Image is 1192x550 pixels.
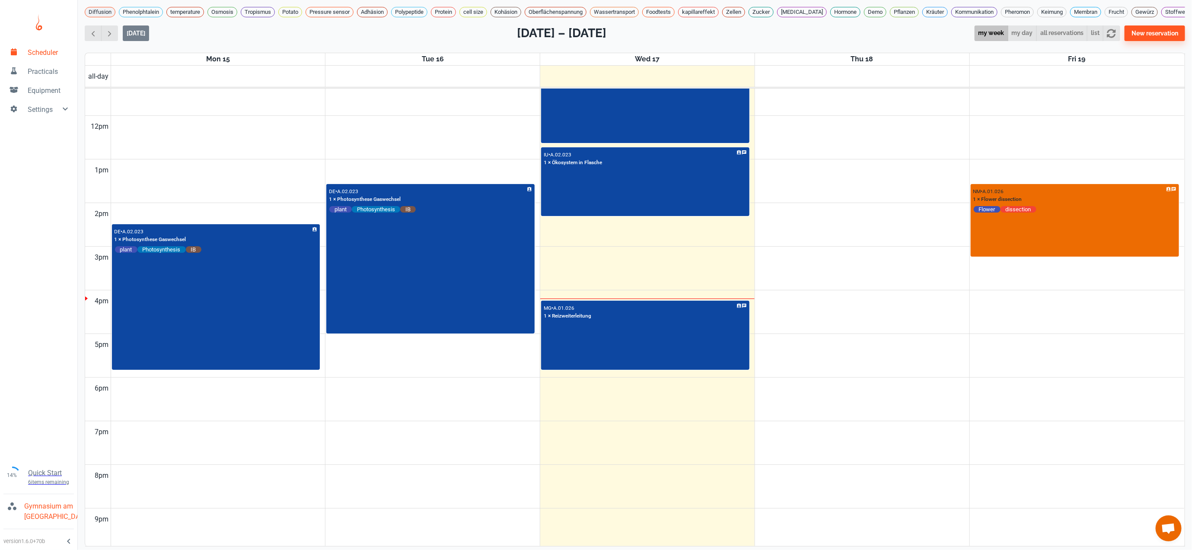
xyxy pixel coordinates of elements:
[517,24,606,42] h2: [DATE] – [DATE]
[241,8,274,16] span: Tropismus
[642,7,675,17] div: Foodtests
[491,8,521,16] span: Kohäsion
[306,8,353,16] span: Pressure sensor
[93,247,111,268] div: 3pm
[89,116,111,137] div: 12pm
[777,7,827,17] div: [MEDICAL_DATA]
[1087,25,1103,41] button: list
[678,7,719,17] div: kapillareffekt
[722,7,745,17] div: Zellen
[85,7,115,17] div: Diffusion
[831,8,860,16] span: Hormone
[93,159,111,181] div: 1pm
[420,53,446,65] a: September 16, 2025
[491,7,521,17] div: Kohäsion
[952,8,997,16] span: Kommunikation
[85,8,115,16] span: Diffusion
[643,8,674,16] span: Foodtests
[119,7,163,17] div: Phenolphtalein
[544,152,550,158] p: IU •
[137,246,186,253] span: Photosynthesis
[123,229,144,235] p: A.02.023
[633,53,661,65] a: September 17, 2025
[679,8,718,16] span: kapillareffekt
[975,25,1008,41] button: my week
[1070,7,1101,17] div: Membran
[1067,53,1087,65] a: September 19, 2025
[400,206,416,213] span: IB
[864,8,886,16] span: Demo
[115,246,137,253] span: plant
[241,7,275,17] div: Tropismus
[923,8,947,16] span: Kräuter
[590,7,639,17] div: Wassertransport
[167,8,204,16] span: temperature
[329,196,401,203] p: 1 × Photosynthese Gaswechsel
[525,8,586,16] span: Oberflächenspannung
[1105,7,1128,17] div: Frucht
[830,7,861,17] div: Hormone
[93,378,111,399] div: 6pm
[1001,206,1036,213] span: dissection
[723,8,745,16] span: Zellen
[550,152,571,158] p: A.02.023
[525,7,586,17] div: Oberflächenspannung
[459,7,487,17] div: cell size
[329,206,352,213] span: plant
[93,334,111,356] div: 5pm
[352,206,400,213] span: Photosynthesis
[460,8,487,16] span: cell size
[1037,7,1067,17] div: Keimung
[1103,25,1120,41] button: refresh
[431,8,456,16] span: Protein
[890,8,918,16] span: Pflanzen
[93,203,111,225] div: 2pm
[922,7,948,17] div: Kräuter
[1131,7,1158,17] div: Gewürz
[186,246,201,253] span: IB
[1038,8,1066,16] span: Keimung
[337,188,358,194] p: A.02.023
[87,71,111,82] span: all-day
[1071,8,1101,16] span: Membran
[1001,8,1033,16] span: Pheromon
[778,8,826,16] span: [MEDICAL_DATA]
[974,206,1001,213] span: Flower
[1132,8,1157,16] span: Gewürz
[279,8,302,16] span: Potato
[1008,25,1037,41] button: my day
[329,188,337,194] p: DE •
[208,8,237,16] span: Osmosis
[544,312,591,320] p: 1 × Reizweiterleitung
[306,7,354,17] div: Pressure sensor
[392,8,427,16] span: Polypeptide
[93,421,111,443] div: 7pm
[207,7,237,17] div: Osmosis
[119,8,163,16] span: Phenolphtalein
[1156,515,1182,541] div: Chat öffnen
[357,8,387,16] span: Adhäsion
[1125,25,1185,41] button: New reservation
[951,7,998,17] div: Kommunikation
[431,7,456,17] div: Protein
[849,53,875,65] a: September 18, 2025
[544,159,602,167] p: 1 × Ökosystem in Flasche
[1001,7,1034,17] div: Pheromon
[357,7,388,17] div: Adhäsion
[973,196,1022,203] p: 1 × Flower dissection
[93,509,111,530] div: 9pm
[1036,25,1087,41] button: all reservations
[115,236,186,244] p: 1 × Photosynthese Gaswechsel
[93,465,111,486] div: 8pm
[553,305,574,311] p: A.01.026
[391,7,427,17] div: Polypeptide
[123,25,149,41] button: [DATE]
[864,7,886,17] div: Demo
[973,188,983,194] p: NM •
[101,25,118,41] button: Next week
[93,290,111,312] div: 4pm
[166,7,204,17] div: temperature
[890,7,919,17] div: Pflanzen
